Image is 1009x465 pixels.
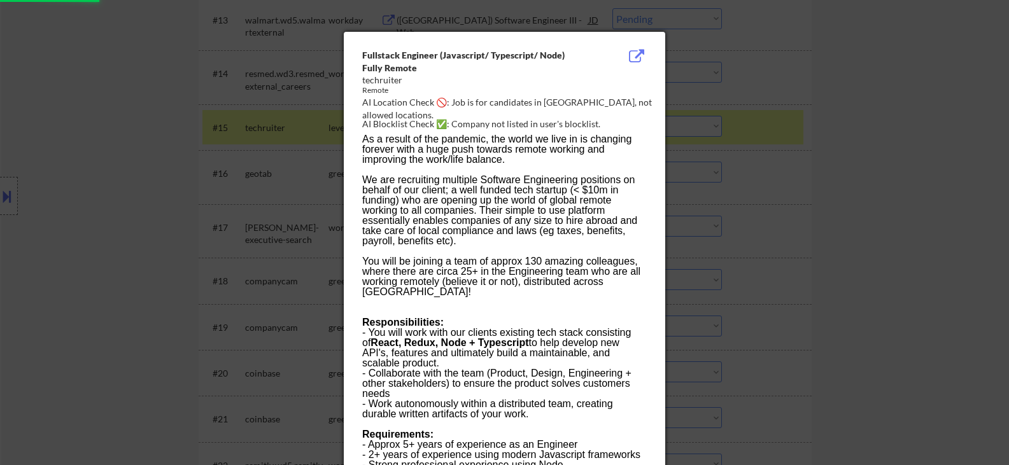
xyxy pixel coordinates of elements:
[362,96,652,121] div: AI Location Check 🚫: Job is for candidates in [GEOGRAPHIC_DATA], not allowed locations.
[362,328,646,368] div: - You will work with our clients existing tech stack consisting of to help develop new API's, fea...
[362,49,582,74] div: Fullstack Engineer (Javascript/ Typescript/ Node) Fully Remote
[362,175,646,246] div: We are recruiting multiple Software Engineering positions on behalf of our client; a well funded ...
[362,256,646,297] div: You will be joining a team of approx 130 amazing colleagues, where there are circa 25+ in the Eng...
[362,440,646,450] div: - Approx 5+ years of experience as an Engineer
[362,85,582,96] div: Remote
[362,450,646,460] div: - 2+ years of experience using modern Javascript frameworks
[362,134,646,165] div: As a result of the pandemic, the world we live in is changing forever with a huge push towards re...
[362,429,434,440] b: Requirements:
[362,368,646,399] div: - Collaborate with the team (Product, Design, Engineering + other stakeholders) to ensure the pro...
[362,399,646,419] div: - Work autonomously within a distributed team, creating durable written artifacts of your work.
[362,317,444,328] b: Responsibilities:
[362,118,652,130] div: AI Blocklist Check ✅: Company not listed in user's blocklist.
[370,337,528,348] b: React, Redux, Node + Typescript
[362,74,582,87] div: techruiter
